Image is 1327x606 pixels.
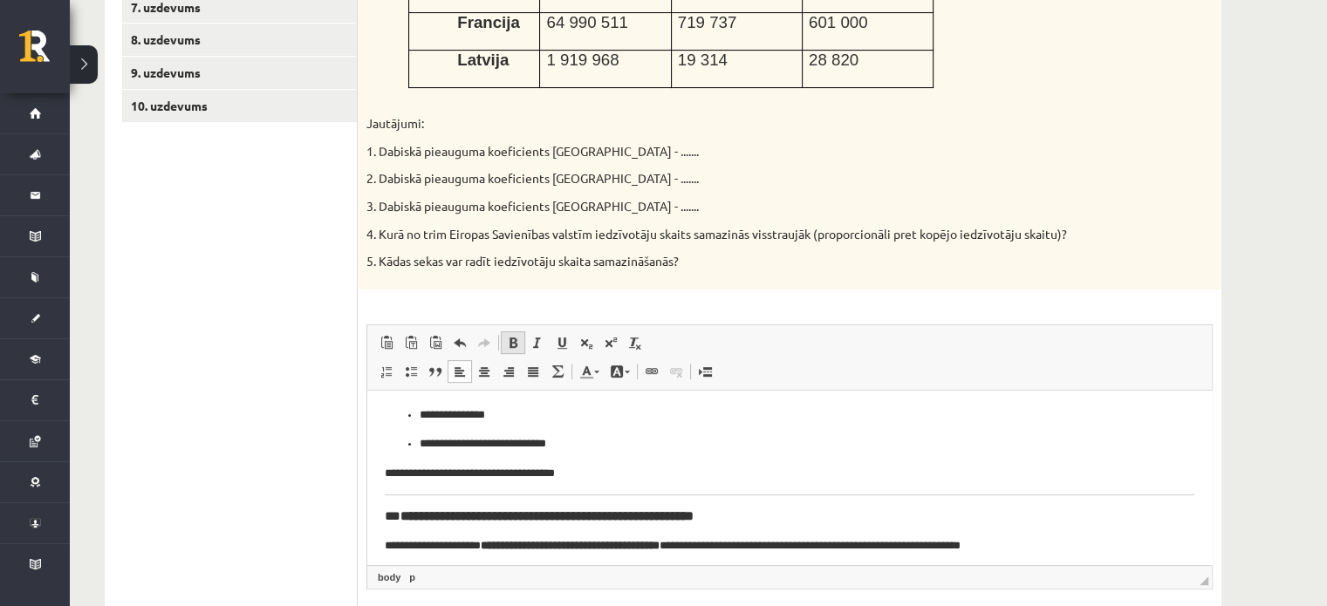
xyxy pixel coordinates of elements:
a: 8. uzdevums [122,24,357,56]
a: Ievietot kā vienkāršu tekstu (vadīšanas taustiņš+pārslēgšanas taustiņš+V) [399,331,423,354]
a: Pasvītrojums (vadīšanas taustiņš+U) [550,331,574,354]
a: Math [545,360,570,383]
a: Saite (vadīšanas taustiņš+K) [640,360,664,383]
a: Izlīdzināt malas [521,360,545,383]
p: 5. Kādas sekas var radīt iedzīvotāju skaita samazināšanās? [366,253,1125,270]
a: Apakšraksts [574,331,599,354]
a: Rīgas 1. Tālmācības vidusskola [19,31,70,74]
span: Francija [457,13,520,31]
a: Ievietot no Worda [423,331,448,354]
span: Mērogot [1200,576,1208,585]
span: 28 820 [809,51,858,69]
a: Bloka citāts [423,360,448,383]
a: Fona krāsa [605,360,635,383]
p: 4. Kurā no trim Eiropas Savienības valstīm iedzīvotāju skaits samazinās visstraujāk (proporcionāl... [366,226,1125,243]
iframe: Bagātinātā teksta redaktors, wiswyg-editor-user-answer-47433802344000 [367,391,1212,565]
a: Ievietot/noņemt sarakstu ar aizzīmēm [399,360,423,383]
span: 719 737 [678,13,736,31]
p: 3. Dabiskā pieauguma koeficients [GEOGRAPHIC_DATA] - ....... [366,198,1125,215]
span: Latvija [457,51,509,69]
span: 1 919 968 [546,51,619,69]
a: 10. uzdevums [122,90,357,122]
a: Atkārtot (vadīšanas taustiņš+Y) [472,331,496,354]
a: Atcelt (vadīšanas taustiņš+Z) [448,331,472,354]
a: Slīpraksts (vadīšanas taustiņš+I) [525,331,550,354]
span: 601 000 [809,13,867,31]
a: Teksta krāsa [574,360,605,383]
a: Ievietot lapas pārtraukumu drukai [693,360,717,383]
a: Atsaistīt [664,360,688,383]
a: Ievietot/noņemt numurētu sarakstu [374,360,399,383]
p: 2. Dabiskā pieauguma koeficients [GEOGRAPHIC_DATA] - ....... [366,170,1125,187]
a: Ielīmēt (vadīšanas taustiņš+V) [374,331,399,354]
a: Izlīdzināt pa labi [496,360,521,383]
a: Treknraksts (vadīšanas taustiņš+B) [501,331,525,354]
a: body elements [374,569,404,585]
span: 19 314 [678,51,728,69]
a: 9. uzdevums [122,57,357,89]
p: Jautājumi: [366,115,1125,133]
p: 1. Dabiskā pieauguma koeficients [GEOGRAPHIC_DATA] - ....... [366,143,1125,160]
span: 64 990 511 [546,13,627,31]
a: Augšraksts [599,331,623,354]
a: Noņemt stilus [623,331,647,354]
a: p elements [406,569,419,585]
a: Centrēti [472,360,496,383]
a: Izlīdzināt pa kreisi [448,360,472,383]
